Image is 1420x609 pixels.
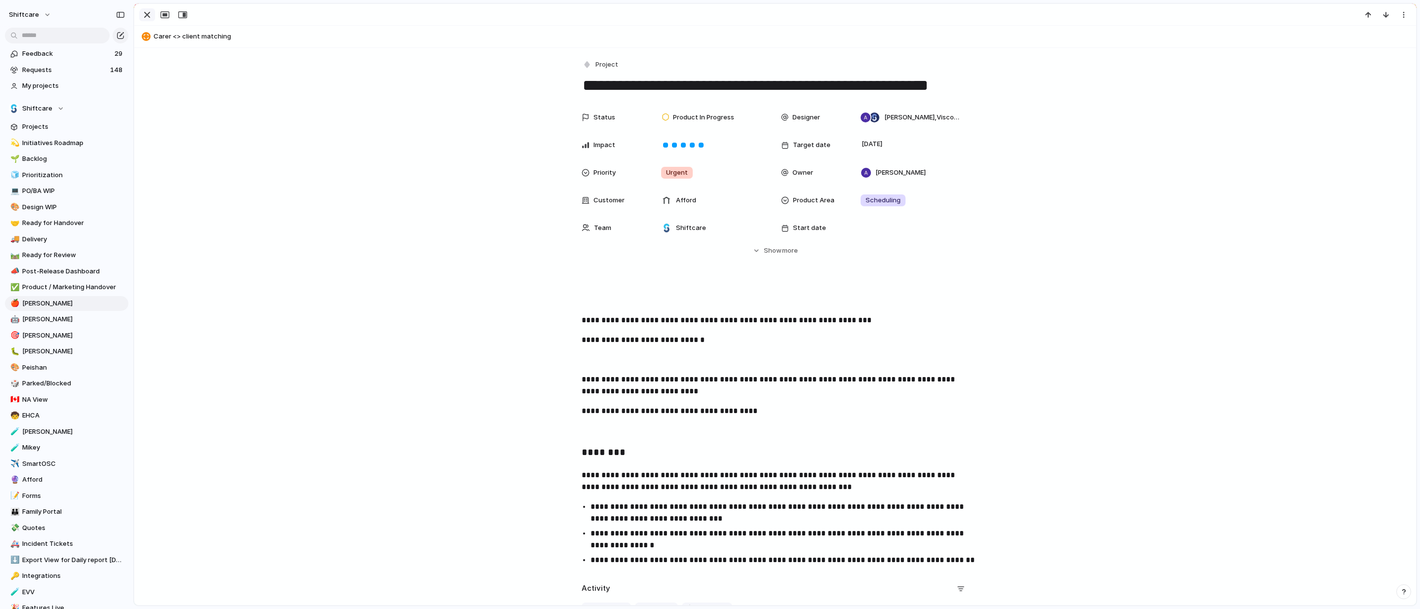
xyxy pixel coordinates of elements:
div: 🍎 [10,298,17,309]
span: Product Area [793,195,834,205]
a: 🚚Delivery [5,232,128,247]
div: 📝 [10,490,17,501]
div: 🧪 [10,586,17,598]
div: 🧪 [10,442,17,454]
a: 🤖[PERSON_NAME] [5,312,128,327]
a: 🎯[PERSON_NAME] [5,328,128,343]
span: Start date [793,223,826,233]
div: 🛤️ [10,250,17,261]
div: 🎨 [10,201,17,213]
a: 🧪Mikey [5,440,128,455]
a: 🧪[PERSON_NAME] [5,424,128,439]
div: 🧊 [10,169,17,181]
div: 📣 [10,266,17,277]
span: PO/BA WIP [22,186,125,196]
a: 🧒EHCA [5,408,128,423]
span: EVV [22,587,125,597]
a: Feedback29 [5,46,128,61]
a: 📣Post-Release Dashboard [5,264,128,279]
span: Export View for Daily report [DATE] [22,555,125,565]
span: Impact [593,140,615,150]
div: 🧪 [10,426,17,437]
span: Family Portal [22,507,125,517]
span: [PERSON_NAME] [875,168,926,178]
span: Team [594,223,611,233]
span: Design WIP [22,202,125,212]
button: 📝 [9,491,19,501]
a: 💫Initiatives Roadmap [5,136,128,151]
div: 🚚 [10,233,17,245]
span: shiftcare [9,10,39,20]
div: 🎨Design WIP [5,200,128,215]
a: 🤝Ready for Handover [5,216,128,230]
span: Peishan [22,363,125,373]
a: Requests148 [5,63,128,77]
span: [PERSON_NAME] [22,314,125,324]
a: 💻PO/BA WIP [5,184,128,198]
a: 🌱Backlog [5,152,128,166]
div: 🚑 [10,538,17,550]
button: ✅ [9,282,19,292]
a: 🎨Peishan [5,360,128,375]
button: 🧪 [9,587,19,597]
span: Urgent [666,168,688,178]
span: Target date [793,140,830,150]
button: 🌱 [9,154,19,164]
a: 👪Family Portal [5,504,128,519]
a: 🛤️Ready for Review [5,248,128,263]
span: Status [593,113,615,122]
button: 🇨🇦 [9,395,19,405]
span: Backlog [22,154,125,164]
span: Carer <> client matching [154,32,1412,41]
span: Show [764,246,782,256]
div: 🧊Prioritization [5,168,128,183]
div: 🐛 [10,346,17,357]
div: 🍎[PERSON_NAME] [5,296,128,311]
span: Priority [593,168,616,178]
a: 💸Quotes [5,521,128,535]
span: Shiftcare [22,104,52,114]
span: Prioritization [22,170,125,180]
a: 🇨🇦NA View [5,392,128,407]
a: My projects [5,78,128,93]
span: Post-Release Dashboard [22,266,125,276]
div: 🌱 [10,153,17,165]
button: 🚑 [9,539,19,549]
button: 🧪 [9,427,19,437]
button: 💫 [9,138,19,148]
span: Projects [22,122,125,132]
a: 🔮Afford [5,472,128,487]
button: 🐛 [9,346,19,356]
div: 🔑Integrations [5,569,128,583]
div: 🎨 [10,362,17,373]
span: Product / Marketing Handover [22,282,125,292]
button: Shiftcare [5,101,128,116]
div: 🤖 [10,314,17,325]
span: 148 [110,65,124,75]
a: ✅Product / Marketing Handover [5,280,128,295]
a: 📝Forms [5,489,128,503]
span: SmartOSC [22,459,125,469]
button: 🔮 [9,475,19,485]
span: Mikey [22,443,125,453]
span: Owner [792,168,813,178]
button: ⬇️ [9,555,19,565]
button: 🛤️ [9,250,19,260]
button: 🎯 [9,331,19,341]
div: 🤝 [10,218,17,229]
span: Incident Tickets [22,539,125,549]
a: ✈️SmartOSC [5,457,128,471]
span: Scheduling [866,195,901,205]
a: 🐛[PERSON_NAME] [5,344,128,359]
